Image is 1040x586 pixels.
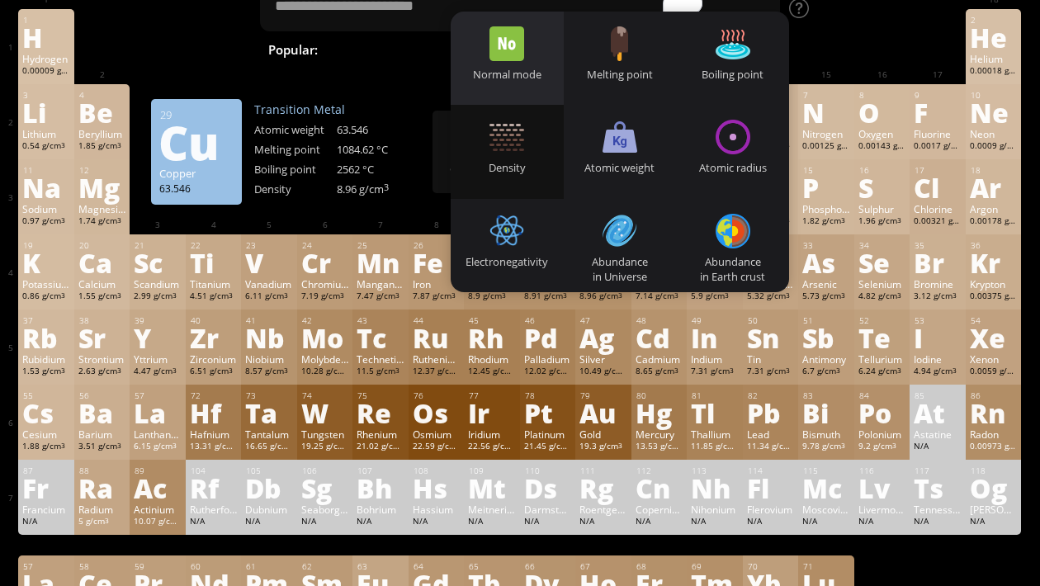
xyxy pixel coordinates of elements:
div: 0.00178 g/cm [970,215,1018,229]
div: Yttrium [134,352,182,366]
div: 4 [79,90,126,101]
sup: 3 [618,291,622,300]
div: 7.14 g/cm [636,291,683,304]
div: W [301,399,349,426]
div: Lanthanum [134,428,182,441]
div: Silver [579,352,627,366]
sup: 3 [502,291,506,300]
div: At [914,399,962,426]
div: 8.65 g/cm [636,366,683,379]
div: 0.0059 g/cm [970,366,1018,379]
div: Tantalum [245,428,293,441]
div: 11.5 g/cm [357,366,404,379]
div: 6.7 g/cm [802,366,850,379]
sup: 3 [229,366,233,375]
div: Gold [579,428,627,441]
div: Fe [413,249,461,276]
div: Melting point [254,142,337,157]
div: 24 [302,240,349,251]
div: 36 [971,240,1018,251]
div: S [858,174,906,201]
sup: 3 [841,291,845,300]
div: Beryllium [78,127,126,140]
div: Rh [468,324,516,351]
div: 23 [246,240,293,251]
div: 52 [859,315,906,326]
div: Argon [970,202,1018,215]
div: Pt [524,399,572,426]
div: Nb [245,324,293,351]
div: 0.00009 g/cm [22,65,70,78]
div: Pb [747,399,795,426]
div: Copper [159,166,234,181]
div: Chlorine [914,202,962,215]
div: Rn [970,399,1018,426]
div: 79 [580,390,627,401]
div: 34 [859,240,906,251]
div: Cl [914,174,962,201]
div: Popular: [268,40,330,62]
div: Normal mode [451,67,564,82]
div: 15 [803,165,850,176]
sup: 3 [384,182,389,193]
div: 39 [135,315,182,326]
div: Te [858,324,906,351]
div: 4.94 g/cm [914,366,962,379]
div: 0.00125 g/cm [802,140,850,154]
div: 1.85 g/cm [78,140,126,154]
div: Cadmium [636,352,683,366]
sup: 3 [786,291,790,300]
div: 35 [915,240,962,251]
div: 25 [357,240,404,251]
sup: 3 [61,140,65,149]
div: Antimony [802,352,850,366]
div: Sr [78,324,126,351]
div: Xenon [970,352,1018,366]
div: Rhodium [468,352,516,366]
div: Iron [413,277,461,291]
div: Technetium [357,352,404,366]
div: 7.31 g/cm [691,366,739,379]
div: 63.546 [159,182,234,195]
div: Ruthenium [413,352,461,366]
div: 73 [246,390,293,401]
div: 48 [636,315,683,326]
div: 7.19 g/cm [301,291,349,304]
div: 76 [414,390,461,401]
div: 4.47 g/cm [134,366,182,379]
div: 5.73 g/cm [802,291,850,304]
div: 0.00321 g/cm [914,215,962,229]
div: Iodine [914,352,962,366]
div: 4.82 g/cm [858,291,906,304]
div: Pd [524,324,572,351]
div: 43 [357,315,404,326]
div: K [22,249,70,276]
div: Indium [691,352,739,366]
div: 2562 °C [337,162,419,177]
div: Palladium [524,352,572,366]
sup: 3 [841,215,845,224]
div: Atomic radius [676,160,789,175]
div: Rb [22,324,70,351]
div: 6.11 g/cm [245,291,293,304]
div: 56 [79,390,126,401]
div: Helium [970,52,1018,65]
div: Se [858,249,906,276]
div: 6.51 g/cm [190,366,238,379]
div: Ag [579,324,627,351]
div: 7.31 g/cm [747,366,795,379]
sup: 3 [61,291,65,300]
div: Ta [245,399,293,426]
div: 10.49 g/cm [579,366,627,379]
div: 1084.62 °C [337,142,419,157]
sup: 3 [725,291,729,300]
div: Osmium [413,428,461,441]
div: Ca [78,249,126,276]
div: Selenium [858,277,906,291]
div: 17 [915,165,962,176]
sup: 3 [117,140,121,149]
div: Tellurium [858,352,906,366]
div: 0.97 g/cm [22,215,70,229]
div: Mn [357,249,404,276]
div: Hafnium [190,428,238,441]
